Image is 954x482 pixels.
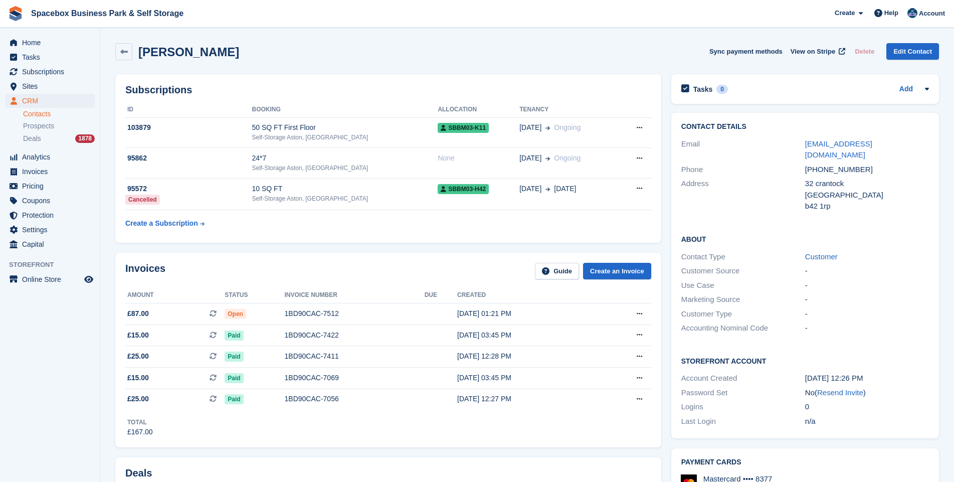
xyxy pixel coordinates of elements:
[907,8,917,18] img: Daud
[125,218,198,229] div: Create a Subscription
[5,165,95,179] a: menu
[805,190,929,201] div: [GEOGRAPHIC_DATA]
[438,123,489,133] span: SBBM03-K11
[817,388,863,397] a: Resend Invite
[5,237,95,251] a: menu
[22,194,82,208] span: Coupons
[127,351,149,362] span: £25.00
[681,265,805,277] div: Customer Source
[899,84,913,95] a: Add
[457,287,597,303] th: Created
[787,43,847,60] a: View on Stripe
[805,416,929,427] div: n/a
[5,79,95,93] a: menu
[805,308,929,320] div: -
[681,401,805,413] div: Logins
[681,164,805,176] div: Phone
[127,394,149,404] span: £25.00
[127,373,149,383] span: £15.00
[27,5,187,22] a: Spacebox Business Park & Self Storage
[127,418,153,427] div: Total
[22,272,82,286] span: Online Store
[5,194,95,208] a: menu
[22,79,82,93] span: Sites
[815,388,866,397] span: ( )
[919,9,945,19] span: Account
[5,150,95,164] a: menu
[285,373,425,383] div: 1BD90CAC-7069
[23,133,95,144] a: Deals 1878
[457,373,597,383] div: [DATE] 03:45 PM
[22,65,82,79] span: Subscriptions
[681,373,805,384] div: Account Created
[9,260,100,270] span: Storefront
[519,102,617,118] th: Tenancy
[805,280,929,291] div: -
[805,164,929,176] div: [PHONE_NUMBER]
[457,308,597,319] div: [DATE] 01:21 PM
[805,252,838,261] a: Customer
[23,121,95,131] a: Prospects
[225,352,243,362] span: Paid
[681,280,805,291] div: Use Case
[22,179,82,193] span: Pricing
[127,308,149,319] span: £87.00
[681,123,929,131] h2: Contact Details
[681,294,805,305] div: Marketing Source
[805,178,929,190] div: 32 crantock
[252,164,438,173] div: Self-Storage Aston, [GEOGRAPHIC_DATA]
[225,394,243,404] span: Paid
[835,8,855,18] span: Create
[5,179,95,193] a: menu
[125,184,252,194] div: 95572
[125,195,160,205] div: Cancelled
[8,6,23,21] img: stora-icon-8386f47178a22dfd0bd8f6a31ec36ba5ce8667c1dd55bd0f319d3a0aa187defe.svg
[886,43,939,60] a: Edit Contact
[125,84,651,96] h2: Subscriptions
[554,123,581,131] span: Ongoing
[5,94,95,108] a: menu
[438,184,489,194] span: SBBM03-H42
[554,154,581,162] span: Ongoing
[225,331,243,341] span: Paid
[693,85,713,94] h2: Tasks
[22,223,82,237] span: Settings
[457,394,597,404] div: [DATE] 12:27 PM
[252,122,438,133] div: 50 SQ FT First Floor
[5,208,95,222] a: menu
[681,251,805,263] div: Contact Type
[438,102,519,118] th: Allocation
[285,351,425,362] div: 1BD90CAC-7411
[225,309,246,319] span: Open
[425,287,457,303] th: Due
[22,36,82,50] span: Home
[23,109,95,119] a: Contacts
[22,150,82,164] span: Analytics
[5,65,95,79] a: menu
[285,330,425,341] div: 1BD90CAC-7422
[681,323,805,334] div: Accounting Nominal Code
[5,272,95,286] a: menu
[709,43,783,60] button: Sync payment methods
[791,47,835,57] span: View on Stripe
[805,139,872,159] a: [EMAIL_ADDRESS][DOMAIN_NAME]
[83,273,95,285] a: Preview store
[127,330,149,341] span: £15.00
[285,394,425,404] div: 1BD90CAC-7056
[681,356,929,366] h2: Storefront Account
[805,373,929,384] div: [DATE] 12:26 PM
[554,184,576,194] span: [DATE]
[22,237,82,251] span: Capital
[252,184,438,194] div: 10 SQ FT
[5,50,95,64] a: menu
[125,122,252,133] div: 103879
[22,208,82,222] span: Protection
[457,351,597,362] div: [DATE] 12:28 PM
[457,330,597,341] div: [DATE] 03:45 PM
[22,50,82,64] span: Tasks
[125,102,252,118] th: ID
[22,94,82,108] span: CRM
[805,265,929,277] div: -
[252,194,438,203] div: Self-Storage Aston, [GEOGRAPHIC_DATA]
[519,184,541,194] span: [DATE]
